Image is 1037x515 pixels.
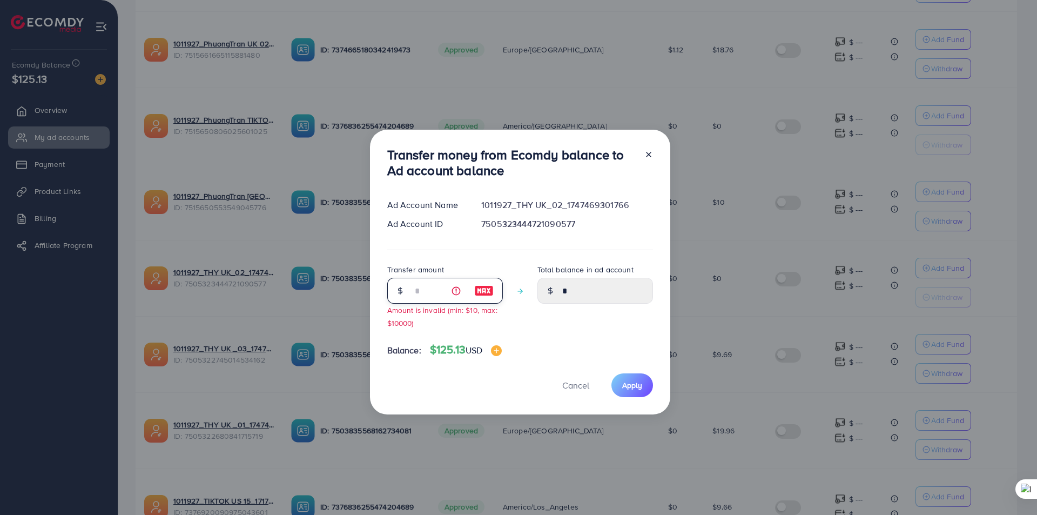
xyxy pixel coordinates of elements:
div: Ad Account ID [379,218,473,230]
iframe: Chat [991,466,1029,507]
div: 1011927_THY UK_02_1747469301766 [473,199,661,211]
h3: Transfer money from Ecomdy balance to Ad account balance [387,147,636,178]
label: Total balance in ad account [537,264,634,275]
span: Cancel [562,379,589,391]
small: Amount is invalid (min: $10, max: $10000) [387,305,497,327]
div: Ad Account Name [379,199,473,211]
div: 7505323444721090577 [473,218,661,230]
button: Cancel [549,373,603,397]
span: Apply [622,380,642,391]
img: image [491,345,502,356]
h4: $125.13 [430,343,502,357]
button: Apply [611,373,653,397]
img: image [474,284,494,297]
label: Transfer amount [387,264,444,275]
span: USD [466,344,482,356]
span: Balance: [387,344,421,357]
